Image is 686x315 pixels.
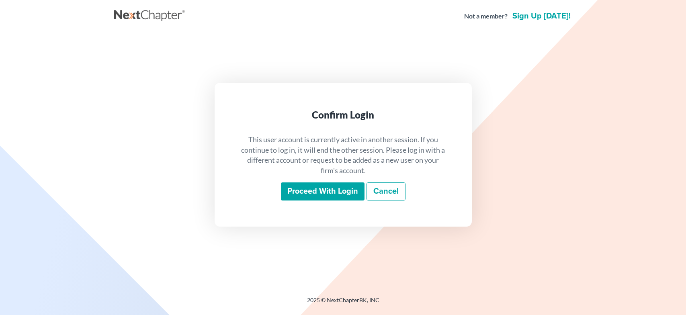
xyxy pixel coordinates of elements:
div: Confirm Login [240,108,446,121]
div: 2025 © NextChapterBK, INC [114,296,572,311]
p: This user account is currently active in another session. If you continue to log in, it will end ... [240,135,446,176]
a: Cancel [367,182,405,201]
input: Proceed with login [281,182,365,201]
strong: Not a member? [464,12,508,21]
a: Sign up [DATE]! [511,12,572,20]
